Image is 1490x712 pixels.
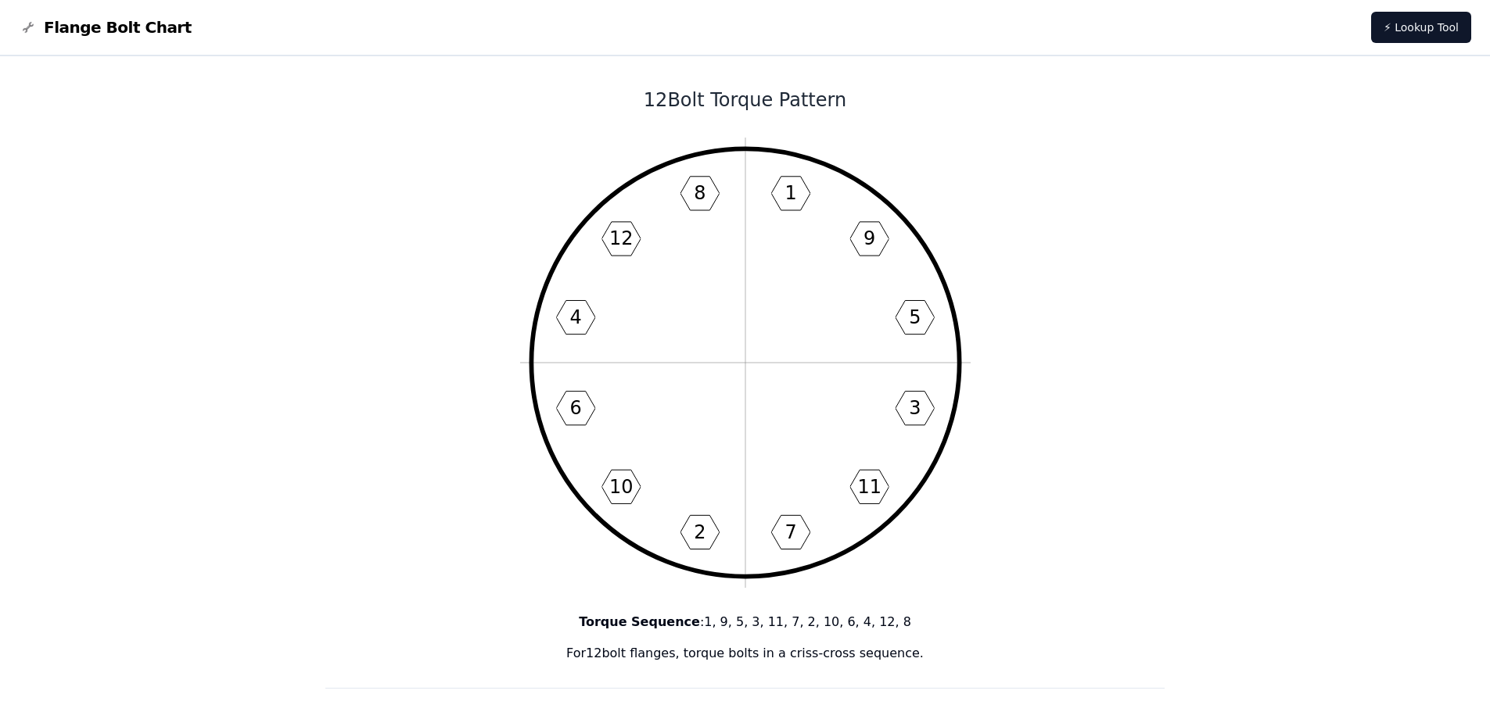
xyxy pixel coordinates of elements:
[569,306,581,328] text: 4
[863,227,875,249] text: 9
[609,476,633,498] text: 10
[579,614,700,629] b: Torque Sequence
[19,18,38,37] img: Flange Bolt Chart Logo
[325,88,1165,113] h1: 12 Bolt Torque Pattern
[784,182,796,204] text: 1
[325,644,1165,663] p: For 12 bolt flanges, torque bolts in a criss-cross sequence.
[569,397,581,419] text: 6
[784,521,796,543] text: 7
[325,613,1165,631] p: : 1, 9, 5, 3, 11, 7, 2, 10, 6, 4, 12, 8
[909,306,921,328] text: 5
[609,227,633,249] text: 12
[909,397,921,419] text: 3
[44,16,192,38] span: Flange Bolt Chart
[1371,12,1471,43] a: ⚡ Lookup Tool
[19,16,192,38] a: Flange Bolt Chart LogoFlange Bolt Chart
[694,521,706,543] text: 2
[857,476,881,498] text: 11
[694,182,706,204] text: 8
